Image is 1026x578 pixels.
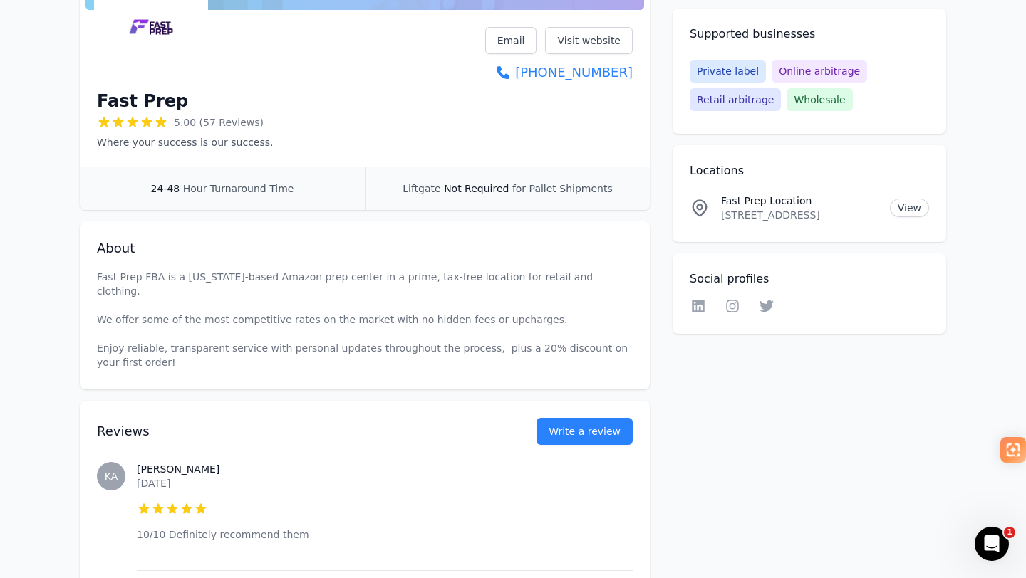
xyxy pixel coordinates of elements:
span: Not Required [444,183,509,194]
h2: Social profiles [690,270,929,288]
a: Email [485,27,537,54]
h2: About [97,238,633,258]
span: Private label [690,60,766,83]
span: Retail arbitrage [690,88,781,111]
p: 10/10 Definitely recommend them [137,527,633,542]
h2: Locations [690,162,929,179]
p: Fast Prep Location [721,194,879,208]
p: [STREET_ADDRESS] [721,208,879,222]
span: Hour Turnaround Time [183,183,294,194]
a: View [890,199,929,217]
p: Where your success is our success. [97,135,273,149]
h2: Reviews [97,421,491,441]
span: KA [105,471,118,481]
a: Visit website [545,27,633,54]
span: Liftgate [403,183,440,194]
time: [DATE] [137,478,170,489]
span: for Pallet Shipments [512,183,613,194]
h2: Supported businesses [690,26,929,43]
a: [PHONE_NUMBER] [485,63,633,83]
h3: [PERSON_NAME] [137,462,633,476]
span: 5.00 (57 Reviews) [174,115,264,130]
span: Wholesale [787,88,852,111]
span: Online arbitrage [772,60,867,83]
p: Fast Prep FBA is a [US_STATE]-based Amazon prep center in a prime, tax-free location for retail a... [97,270,633,369]
h1: Fast Prep [97,90,188,112]
span: 1 [1004,527,1015,538]
a: Write a review [537,418,633,445]
span: 24-48 [151,183,180,194]
iframe: Intercom live chat [975,527,1009,561]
